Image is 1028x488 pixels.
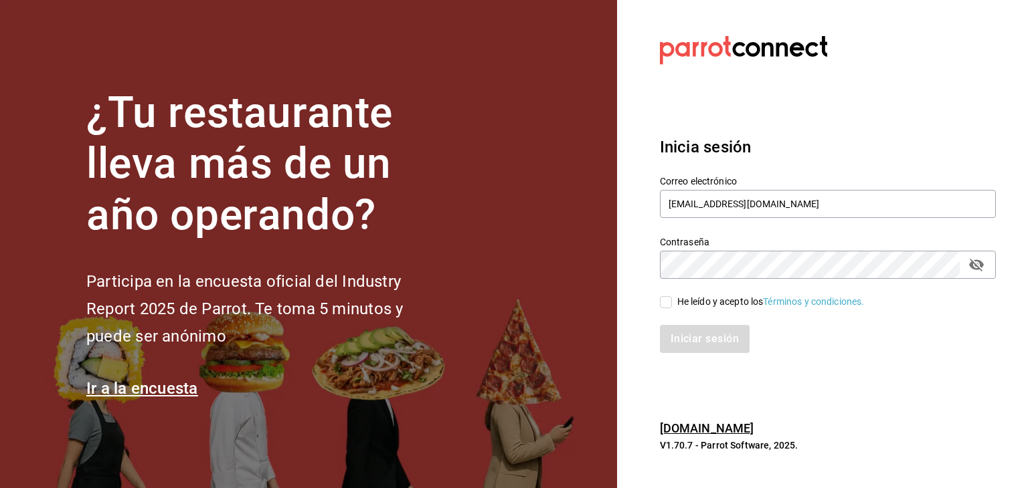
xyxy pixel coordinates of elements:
a: Términos y condiciones. [763,296,864,307]
p: V1.70.7 - Parrot Software, 2025. [660,439,996,452]
a: Ir a la encuesta [86,379,198,398]
input: Ingresa tu correo electrónico [660,190,996,218]
a: [DOMAIN_NAME] [660,421,754,435]
label: Contraseña [660,237,996,246]
h3: Inicia sesión [660,135,996,159]
label: Correo electrónico [660,176,996,185]
div: He leído y acepto los [677,295,865,309]
h1: ¿Tu restaurante lleva más de un año operando? [86,88,448,241]
h2: Participa en la encuesta oficial del Industry Report 2025 de Parrot. Te toma 5 minutos y puede se... [86,268,448,350]
button: passwordField [965,253,988,276]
